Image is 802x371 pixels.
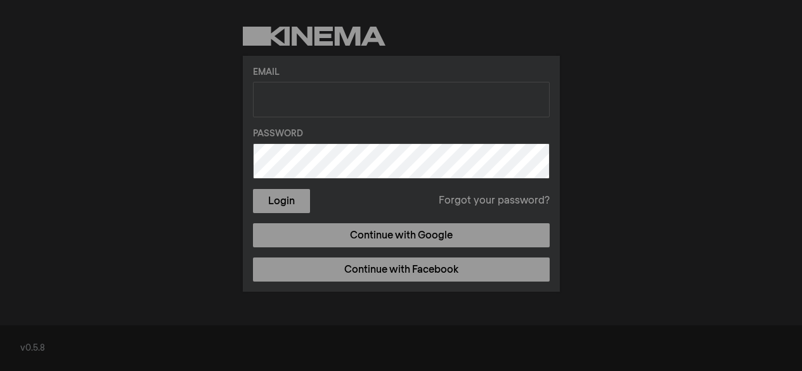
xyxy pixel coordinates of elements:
[20,342,782,355] div: v0.5.8
[253,223,550,247] a: Continue with Google
[253,66,550,79] label: Email
[253,189,310,213] button: Login
[253,127,550,141] label: Password
[253,257,550,282] a: Continue with Facebook
[439,193,550,209] a: Forgot your password?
